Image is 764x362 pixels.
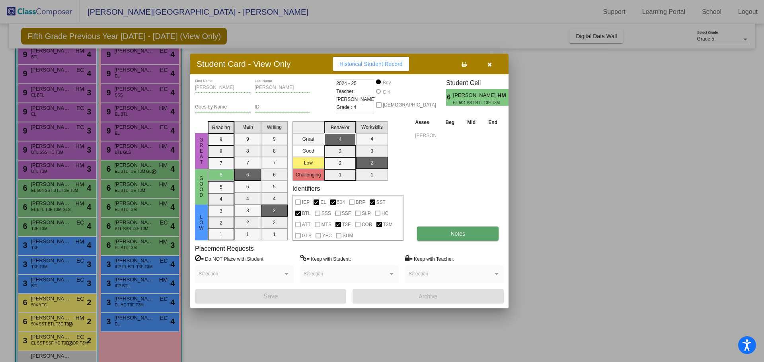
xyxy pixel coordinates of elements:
[342,220,351,229] span: T3E
[509,93,515,102] span: 4
[376,197,386,207] span: SST
[497,91,509,100] span: HM
[322,209,331,218] span: SSS
[482,118,504,127] th: End
[336,103,356,111] span: Grade : 4
[302,231,312,240] span: GLS
[405,255,454,263] label: = Keep with Teacher:
[439,118,461,127] th: Beg
[453,100,492,106] span: EL 504 SST BTL T3E T3M
[322,231,332,240] span: YFC
[302,197,310,207] span: IEP
[382,89,390,96] div: Girl
[198,214,205,231] span: Low
[198,137,205,165] span: Great
[302,209,311,218] span: BTL
[337,197,345,207] span: 504
[419,293,438,300] span: Archive
[195,255,265,263] label: = Do NOT Place with Student:
[300,255,351,263] label: = Keep with Student:
[383,220,393,229] span: T3M
[197,59,291,69] h3: Student Card - View Only
[339,61,403,67] span: Historical Student Record
[446,93,453,102] span: 6
[302,220,311,229] span: ATT
[353,289,504,304] button: Archive
[322,220,331,229] span: MTS
[415,130,437,141] input: assessment
[336,87,376,103] span: Teacher: [PERSON_NAME]
[343,231,353,240] span: SUM
[336,79,357,87] span: 2024 - 25
[453,91,497,100] span: [PERSON_NAME]
[382,209,388,218] span: HC
[382,79,391,86] div: Boy
[198,176,205,198] span: Good
[417,226,499,241] button: Notes
[263,293,278,300] span: Save
[450,230,465,237] span: Notes
[195,289,346,304] button: Save
[320,197,326,207] span: EL
[342,209,351,218] span: SSF
[195,105,251,110] input: goes by name
[333,57,409,71] button: Historical Student Record
[292,185,320,192] label: Identifiers
[383,100,436,110] span: [DEMOGRAPHIC_DATA]
[362,209,371,218] span: SLP
[362,220,372,229] span: COR
[446,79,515,87] h3: Student Cell
[356,197,366,207] span: BRP
[413,118,439,127] th: Asses
[461,118,482,127] th: Mid
[195,245,254,252] label: Placement Requests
